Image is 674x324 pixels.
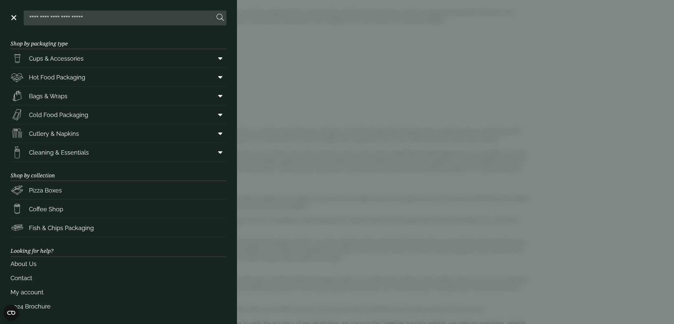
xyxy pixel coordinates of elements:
[29,223,94,232] span: Fish & Chips Packaging
[29,92,67,101] span: Bags & Wraps
[11,105,226,124] a: Cold Food Packaging
[11,143,226,162] a: Cleaning & Essentials
[11,299,226,313] a: 2024 Brochure
[11,49,226,68] a: Cups & Accessories
[11,89,24,103] img: Paper_carriers.svg
[11,221,24,234] img: FishNchip_box.svg
[11,87,226,105] a: Bags & Wraps
[29,148,89,157] span: Cleaning & Essentials
[11,285,226,299] a: My account
[11,181,226,199] a: Pizza Boxes
[29,54,84,63] span: Cups & Accessories
[11,162,226,181] h3: Shop by collection
[11,257,226,271] a: About Us
[11,200,226,218] a: Coffee Shop
[11,219,226,237] a: Fish & Chips Packaging
[29,186,62,195] span: Pizza Boxes
[11,108,24,121] img: Sandwich_box.svg
[11,146,24,159] img: open-wipe.svg
[11,127,24,140] img: Cutlery.svg
[11,184,24,197] img: Pizza_boxes.svg
[11,202,24,216] img: HotDrink_paperCup.svg
[3,305,19,321] button: Open CMP widget
[11,30,226,49] h3: Shop by packaging type
[11,124,226,143] a: Cutlery & Napkins
[29,73,85,82] span: Hot Food Packaging
[11,237,226,256] h3: Looking for help?
[11,71,24,84] img: Deli_box.svg
[11,52,24,65] img: PintNhalf_cup.svg
[29,129,79,138] span: Cutlery & Napkins
[29,205,63,214] span: Coffee Shop
[29,110,88,119] span: Cold Food Packaging
[11,68,226,86] a: Hot Food Packaging
[11,271,226,285] a: Contact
